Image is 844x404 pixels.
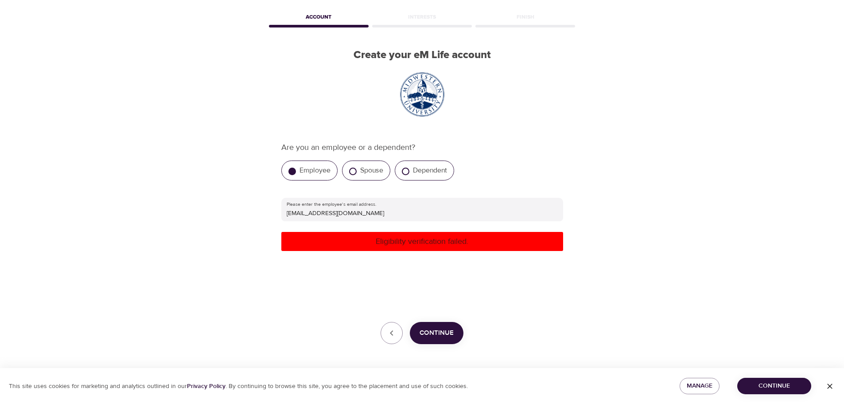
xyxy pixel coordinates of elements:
p: Are you an employee or a dependent? [281,141,563,153]
button: Manage [680,378,720,394]
a: Privacy Policy [187,382,226,390]
label: Spouse [360,166,383,175]
h2: Create your eM Life account [267,49,577,62]
button: Continue [737,378,811,394]
span: Continue [420,327,454,339]
span: Manage [687,380,712,392]
button: Continue [410,322,463,344]
img: Midwestern_University_seal.svg.png [400,72,444,117]
label: Dependent [413,166,447,175]
span: Continue [744,380,804,392]
label: Employee [299,166,331,175]
p: Eligibility verification failed. [285,235,560,247]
